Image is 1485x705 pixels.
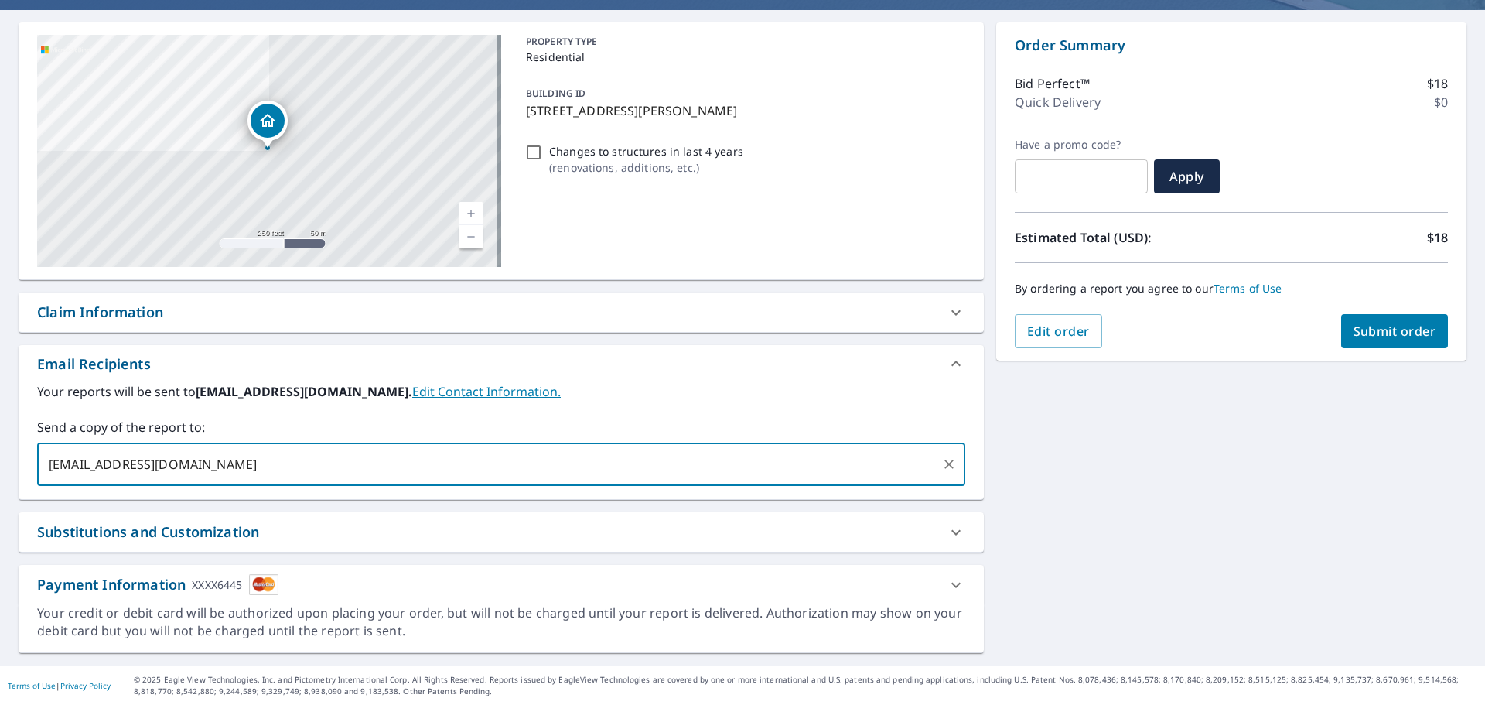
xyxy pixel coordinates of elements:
button: Submit order [1341,314,1449,348]
div: Dropped pin, building 1, Residential property, 6930 Jamieson Ave Saint Louis, MO 63109 [247,101,288,149]
div: Substitutions and Customization [37,522,259,542]
p: By ordering a report you agree to our [1015,282,1448,296]
div: Claim Information [19,293,984,332]
p: $0 [1434,93,1448,111]
a: Terms of Use [8,680,56,691]
p: Estimated Total (USD): [1015,228,1231,247]
b: [EMAIL_ADDRESS][DOMAIN_NAME]. [196,383,412,400]
button: Clear [938,453,960,475]
p: $18 [1427,228,1448,247]
div: Substitutions and Customization [19,512,984,552]
button: Apply [1154,159,1220,193]
p: Bid Perfect™ [1015,74,1090,93]
p: BUILDING ID [526,87,585,100]
p: ( renovations, additions, etc. ) [549,159,743,176]
label: Your reports will be sent to [37,382,965,401]
span: Submit order [1354,323,1436,340]
label: Have a promo code? [1015,138,1148,152]
p: | [8,681,111,690]
p: PROPERTY TYPE [526,35,959,49]
p: [STREET_ADDRESS][PERSON_NAME] [526,101,959,120]
div: Payment Information [37,574,278,595]
div: Email Recipients [37,354,151,375]
p: Quick Delivery [1015,93,1101,111]
div: Payment InformationXXXX6445cardImage [19,565,984,604]
span: Edit order [1027,323,1090,340]
div: Your credit or debit card will be authorized upon placing your order, but will not be charged unt... [37,604,965,640]
p: Residential [526,49,959,65]
a: Current Level 17, Zoom In [459,202,483,225]
p: $18 [1427,74,1448,93]
span: Apply [1166,168,1207,185]
a: Privacy Policy [60,680,111,691]
div: Email Recipients [19,345,984,382]
p: Order Summary [1015,35,1448,56]
a: Terms of Use [1214,281,1282,296]
p: Changes to structures in last 4 years [549,143,743,159]
p: © 2025 Eagle View Technologies, Inc. and Pictometry International Corp. All Rights Reserved. Repo... [134,674,1477,697]
button: Edit order [1015,314,1102,348]
label: Send a copy of the report to: [37,418,965,436]
a: EditContactInfo [412,383,561,400]
a: Current Level 17, Zoom Out [459,225,483,248]
div: XXXX6445 [192,574,242,595]
div: Claim Information [37,302,163,323]
img: cardImage [249,574,278,595]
